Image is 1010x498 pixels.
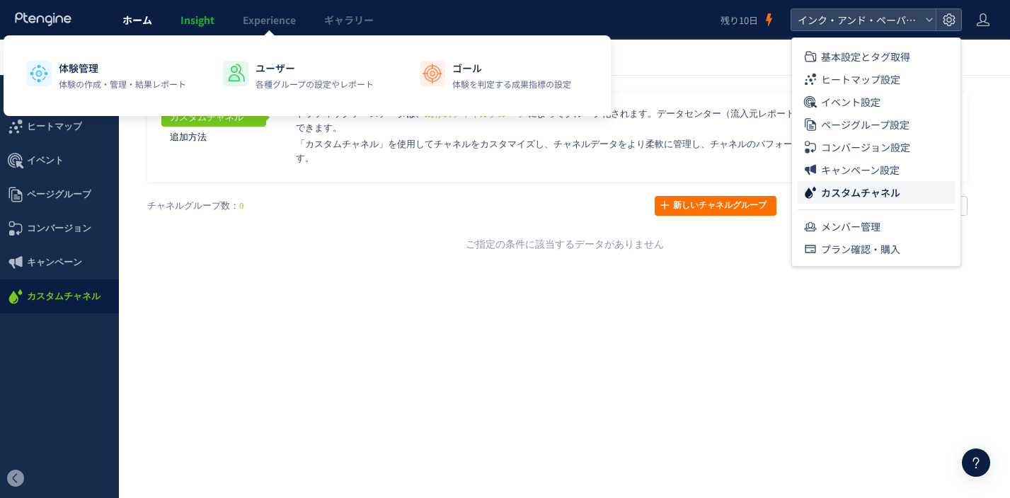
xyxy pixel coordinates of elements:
a: カスタムチャネル [161,32,266,52]
span: 基本設定とタグ取得 [821,45,910,68]
a: 既存のチャネルグループ [425,34,526,44]
span: メンバー管理 [821,215,880,238]
span: キャンペーン設定 [821,158,900,181]
p: ゴール [452,61,571,75]
span: ホーム [122,13,152,27]
span: カスタムチャネル [27,204,101,238]
p: ユーザー [256,61,374,75]
span: イベント [27,69,64,103]
span: プロジェクト [27,1,82,35]
span: ギャラリー [324,13,374,27]
span: ページグループ設定 [821,113,909,136]
span: プラン確認・購入 [821,238,900,260]
p: 体験の作成・管理・結果レポート [59,78,186,91]
span: インク・アンド・ペーパーテスト [793,9,919,30]
span: イベント設定 [821,91,880,113]
div: ご指定の条件に該当するデータがありません [147,162,982,176]
span: 残り10日 [721,13,758,27]
span: キャンペーン [27,170,82,204]
a: 追加方法 [161,52,266,71]
p: 各種グループの設定やレポート [256,78,374,91]
span: ヒートマップ設定 [821,68,900,91]
span: カスタムチャネル [821,181,900,204]
p: 体験を判定する成果指標の設定 [452,78,571,91]
p: 「カスタムチャネル」を使用してチャネルをカスタマイズし、チャネルデータをより柔軟に管理し、チャネルのパフォーマンスを把握することができます。 [296,62,929,91]
span: ページグループ [27,103,91,137]
p: 体験管理 [59,61,186,75]
span: コンバージョン設定 [821,136,910,158]
span: Experience [243,13,296,27]
span: ヒートマップ [27,35,82,69]
p: トラフィックソースデータは、 によってグループ化されます。データセンター（流入元レポート）でチャネル毎のデータを表示できます。 [296,32,929,60]
a: 新しいチャネルグループ [655,121,776,141]
span: Insight [180,13,214,27]
span: コンバージョン [27,137,91,170]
